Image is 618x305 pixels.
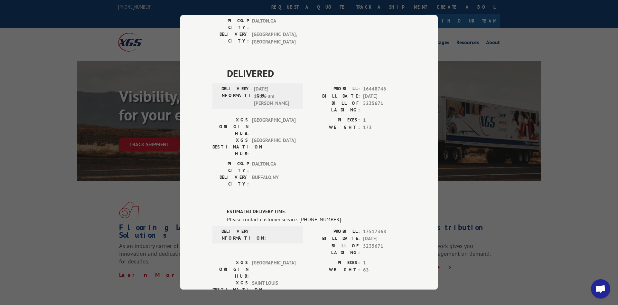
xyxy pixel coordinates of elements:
label: PIECES: [309,259,360,267]
span: DELIVERED [227,66,406,81]
span: [DATE] 10:56 am [PERSON_NAME] [254,85,297,107]
span: 17517368 [363,228,406,235]
label: XGS DESTINATION HUB: [212,137,249,157]
span: 16448746 [363,85,406,93]
label: BILL DATE: [309,235,360,243]
span: 1 [363,259,406,267]
span: DALTON , GA [252,17,295,31]
span: SAINT LOUIS [252,280,295,300]
span: [DATE] [363,93,406,100]
label: DELIVERY INFORMATION: [214,228,251,242]
label: WEIGHT: [309,266,360,274]
label: PROBILL: [309,85,360,93]
span: [GEOGRAPHIC_DATA] [252,137,295,157]
label: DELIVERY CITY: [212,31,249,45]
span: [DATE] [363,235,406,243]
span: DALTON , GA [252,160,295,174]
span: BUFFALO , NY [252,174,295,187]
label: PICKUP CITY: [212,17,249,31]
label: DELIVERY CITY: [212,174,249,187]
label: BILL DATE: [309,93,360,100]
label: PROBILL: [309,228,360,235]
label: BILL OF LADING: [309,100,360,113]
span: [GEOGRAPHIC_DATA] [252,117,295,137]
label: PICKUP CITY: [212,160,249,174]
span: 173 [363,124,406,131]
div: Please contact customer service: [PHONE_NUMBER]. [227,215,406,223]
label: XGS ORIGIN HUB: [212,117,249,137]
div: Open chat [591,279,610,299]
label: WEIGHT: [309,124,360,131]
label: DELIVERY INFORMATION: [214,85,251,107]
span: [GEOGRAPHIC_DATA] [252,259,295,280]
label: BILL OF LADING: [309,243,360,256]
span: 63 [363,266,406,274]
label: XGS DESTINATION HUB: [212,280,249,300]
span: 1 [363,117,406,124]
span: 5235671 [363,100,406,113]
span: 5235671 [363,243,406,256]
label: ESTIMATED DELIVERY TIME: [227,208,406,215]
span: [GEOGRAPHIC_DATA] , [GEOGRAPHIC_DATA] [252,31,295,45]
label: XGS ORIGIN HUB: [212,259,249,280]
label: PIECES: [309,117,360,124]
